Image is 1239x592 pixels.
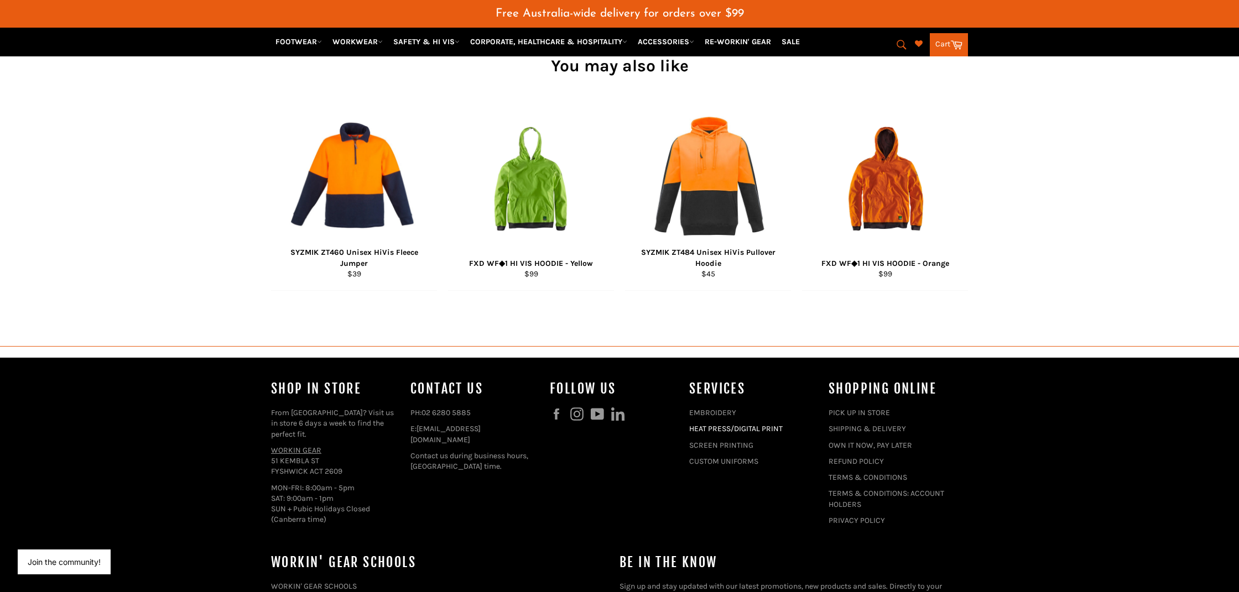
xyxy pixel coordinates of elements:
[625,99,791,291] a: SYZMIK ZT484 Unisex HiVis Pullover Hoodie - Workin' Gear SYZMIK ZT484 Unisex HiVis Pullover Hoodi...
[930,33,968,56] a: Cart
[410,380,539,398] h4: Contact Us
[410,424,481,444] a: [EMAIL_ADDRESS][DOMAIN_NAME]
[842,113,929,243] img: FXD WF◆1 HI VIS HOODIE - Orange - Workin' Gear
[271,32,326,51] a: FOOTWEAR
[829,380,957,398] h4: SHOPPING ONLINE
[455,269,607,279] div: $99
[271,445,399,477] p: 51 KEMBLA ST FYSHWICK ACT 2609
[632,247,784,269] div: SYZMIK ZT484 Unisex HiVis Pullover Hoodie
[28,557,101,567] button: Join the community!
[455,258,607,269] div: FXD WF◆1 HI VIS HOODIE - Yellow
[271,581,357,591] a: WORKIN' GEAR SCHOOLS
[648,113,768,243] img: SYZMIK ZT484 Unisex HiVis Pullover Hoodie - Workin' Gear
[829,408,890,417] a: PICK UP IN STORE
[632,269,784,279] div: $45
[389,32,464,51] a: SAFETY & HI VIS
[466,32,632,51] a: CORPORATE, HEALTHCARE & HOSPITALITY
[410,407,539,418] p: PH:
[829,516,885,525] a: PRIVACY POLICY
[550,380,678,398] h4: Follow us
[271,446,321,455] a: WORKIN GEAR
[619,553,957,572] h4: Be in the know
[278,247,430,269] div: SYZMIK ZT460 Unisex HiVis Fleece Jumper
[289,113,419,243] img: SYZMIK ZT460 Unisex HiVis Fleece Jumper - Workin' Gear
[809,258,961,269] div: FXD WF◆1 HI VIS HOODIE - Orange
[271,99,437,291] a: SYZMIK ZT460 Unisex HiVis Fleece Jumper - Workin' Gear SYZMIK ZT460 Unisex HiVis Fleece Jumper $39
[689,380,818,398] h4: services
[410,450,539,472] p: Contact us during business hours, [GEOGRAPHIC_DATA] time.
[777,32,804,51] a: SALE
[328,32,387,51] a: WORKWEAR
[421,408,471,417] a: 02 6280 5885
[829,489,944,509] a: TERMS & CONDITIONS: ACCOUNT HOLDERS
[271,483,399,525] p: MON-FRI: 8:00am - 5pm SAT: 9:00am - 1pm SUN + Pubic Holidays Closed (Canberra time)
[271,55,968,77] h2: You may also like
[689,441,753,450] a: SCREEN PRINTING
[802,99,968,291] a: FXD WF◆1 HI VIS HOODIE - Orange - Workin' Gear FXD WF◆1 HI VIS HOODIE - Orange $99
[496,8,744,19] span: Free Australia-wide delivery for orders over $99
[271,553,608,572] h4: WORKIN' GEAR SCHOOLS
[700,32,775,51] a: RE-WORKIN' GEAR
[829,473,907,482] a: TERMS & CONDITIONS
[448,99,614,291] a: FXD WF◆1 HI VIS HOODIE - yellow - Workin Gear FXD WF◆1 HI VIS HOODIE - Yellow $99
[809,269,961,279] div: $99
[829,424,906,433] a: SHIPPING & DELIVERY
[278,269,430,279] div: $39
[271,380,399,398] h4: Shop In Store
[271,407,399,439] p: From [GEOGRAPHIC_DATA]? Visit us in store 6 days a week to find the perfect fit.
[488,113,575,243] img: FXD WF◆1 HI VIS HOODIE - yellow - Workin Gear
[829,457,884,466] a: REFUND POLICY
[410,423,539,445] p: E:
[829,441,912,450] a: OWN IT NOW, PAY LATER
[633,32,699,51] a: ACCESSORIES
[689,424,783,433] a: HEAT PRESS/DIGITAL PRINT
[689,408,736,417] a: EMBROIDERY
[689,457,758,466] a: CUSTOM UNIFORMS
